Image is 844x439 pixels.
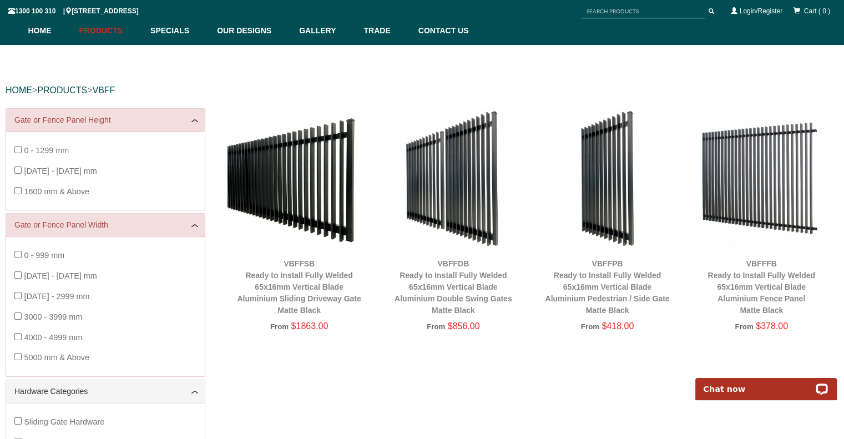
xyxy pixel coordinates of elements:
[291,321,328,331] span: $1863.00
[24,187,89,196] span: 1600 mm & Above
[740,7,782,15] a: Login/Register
[28,17,74,45] a: Home
[804,7,830,15] span: Cart ( 0 )
[536,108,679,251] img: VBFFPB - Ready to Install Fully Welded 65x16mm Vertical Blade - Aluminium Pedestrian / Side Gate ...
[14,219,196,231] a: Gate or Fence Panel Width
[237,259,361,315] a: VBFFSBReady to Install Fully Welded 65x16mm Vertical BladeAluminium Sliding Driveway GateMatte Black
[581,322,599,331] span: From
[427,322,445,331] span: From
[358,17,412,45] a: Trade
[6,85,32,95] a: HOME
[14,386,196,397] a: Hardware Categories
[395,259,512,315] a: VBFFDBReady to Install Fully Welded 65x16mm Vertical BladeAluminium Double Swing GatesMatte Black
[688,365,844,400] iframe: LiveChat chat widget
[690,108,833,251] img: VBFFFB - Ready to Install Fully Welded 65x16mm Vertical Blade - Aluminium Fence Panel - Matte Bla...
[211,17,294,45] a: Our Designs
[92,85,115,95] a: VBFF
[294,17,358,45] a: Gallery
[74,17,145,45] a: Products
[24,146,69,155] span: 0 - 1299 mm
[24,251,64,260] span: 0 - 999 mm
[24,333,82,342] span: 4000 - 4999 mm
[581,4,705,18] input: SEARCH PRODUCTS
[545,259,669,315] a: VBFFPBReady to Install Fully Welded 65x16mm Vertical BladeAluminium Pedestrian / Side GateMatte B...
[270,322,289,331] span: From
[382,108,525,251] img: VBFFDB - Ready to Install Fully Welded 65x16mm Vertical Blade - Aluminium Double Swing Gates - Ma...
[14,114,196,126] a: Gate or Fence Panel Height
[24,353,89,362] span: 5000 mm & Above
[6,73,838,108] div: > >
[24,271,97,280] span: [DATE] - [DATE] mm
[735,322,753,331] span: From
[602,321,634,331] span: $418.00
[145,17,211,45] a: Specials
[413,17,469,45] a: Contact Us
[448,321,480,331] span: $856.00
[8,7,139,15] span: 1300 100 310 | [STREET_ADDRESS]
[24,292,89,301] span: [DATE] - 2999 mm
[228,108,371,251] img: VBFFSB - Ready to Install Fully Welded 65x16mm Vertical Blade - Aluminium Sliding Driveway Gate -...
[24,417,104,426] span: Sliding Gate Hardware
[24,312,82,321] span: 3000 - 3999 mm
[24,166,97,175] span: [DATE] - [DATE] mm
[37,85,87,95] a: PRODUCTS
[756,321,788,331] span: $378.00
[707,259,815,315] a: VBFFFBReady to Install Fully Welded 65x16mm Vertical BladeAluminium Fence PanelMatte Black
